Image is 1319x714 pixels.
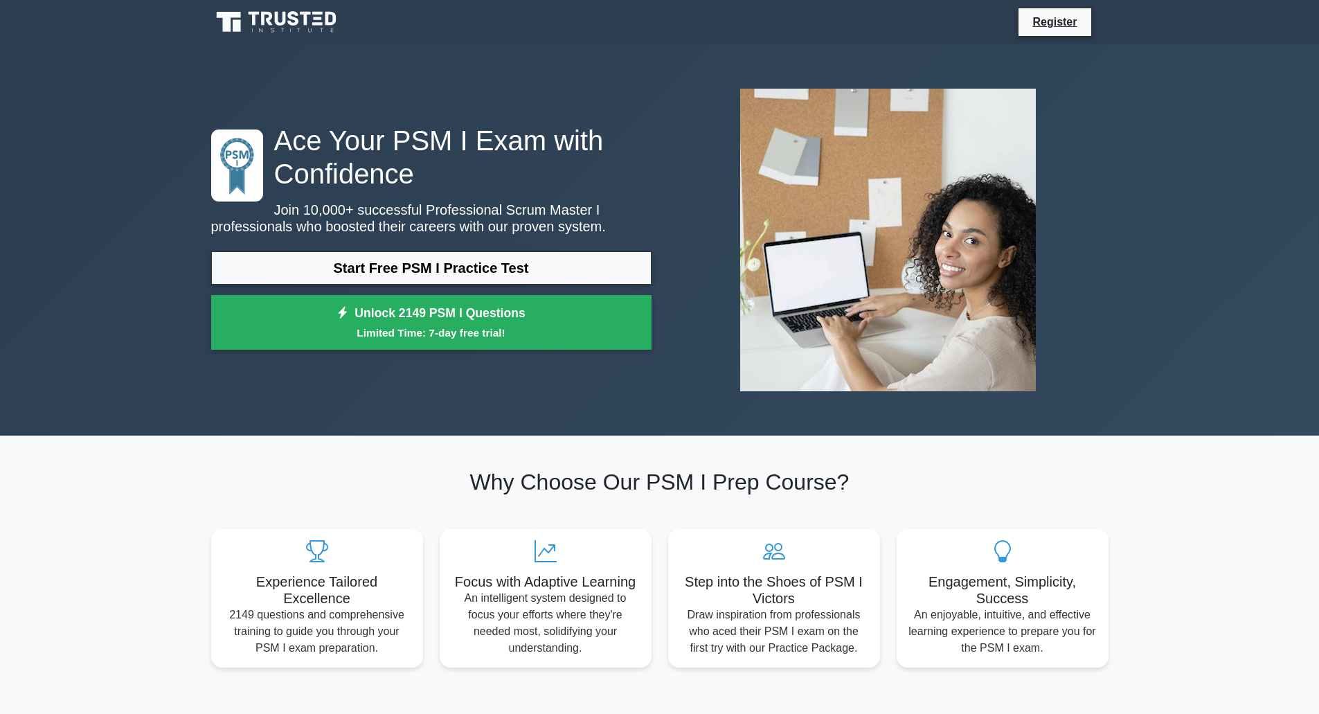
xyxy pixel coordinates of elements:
[679,573,869,607] h5: Step into the Shoes of PSM I Victors
[222,607,412,657] p: 2149 questions and comprehensive training to guide you through your PSM I exam preparation.
[451,573,640,590] h5: Focus with Adaptive Learning
[211,124,652,190] h1: Ace Your PSM I Exam with Confidence
[451,590,640,657] p: An intelligent system designed to focus your efforts where they're needed most, solidifying your ...
[222,573,412,607] h5: Experience Tailored Excellence
[908,573,1097,607] h5: Engagement, Simplicity, Success
[908,607,1097,657] p: An enjoyable, intuitive, and effective learning experience to prepare you for the PSM I exam.
[211,469,1109,495] h2: Why Choose Our PSM I Prep Course?
[211,202,652,235] p: Join 10,000+ successful Professional Scrum Master I professionals who boosted their careers with ...
[211,251,652,285] a: Start Free PSM I Practice Test
[1024,13,1085,30] a: Register
[228,325,634,341] small: Limited Time: 7-day free trial!
[211,295,652,350] a: Unlock 2149 PSM I QuestionsLimited Time: 7-day free trial!
[679,607,869,657] p: Draw inspiration from professionals who aced their PSM I exam on the first try with our Practice ...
